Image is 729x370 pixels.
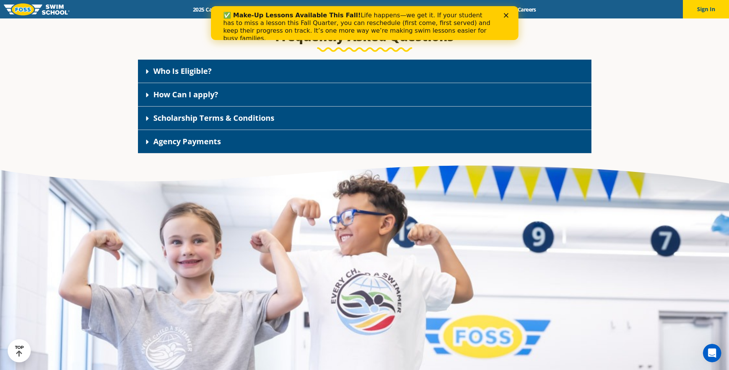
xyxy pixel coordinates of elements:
a: Who Is Eligible? [153,66,212,76]
a: How Can I apply? [153,89,218,100]
div: TOP [15,345,24,357]
img: FOSS Swim School Logo [4,3,70,15]
h3: Frequently Asked Questions [138,29,591,44]
a: Schools [234,6,267,13]
div: Scholarship Terms & Conditions [138,107,591,130]
a: About [PERSON_NAME] [334,6,405,13]
iframe: Intercom live chat banner [211,6,518,40]
a: Agency Payments [153,136,221,147]
div: Close [293,7,301,12]
a: Scholarship Terms & Conditions [153,113,274,123]
div: Who Is Eligible? [138,60,591,83]
a: Blog [487,6,511,13]
a: Careers [511,6,543,13]
b: ✅ Make-Up Lessons Available This Fall! [12,5,150,13]
a: 2025 Calendar [186,6,234,13]
a: Swim Like [PERSON_NAME] [405,6,487,13]
a: Swim Path® Program [267,6,334,13]
div: Life happens—we get it. If your student has to miss a lesson this Fall Quarter, you can reschedul... [12,5,283,36]
iframe: Intercom live chat [703,344,721,362]
div: How Can I apply? [138,83,591,107]
div: Agency Payments [138,130,591,153]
